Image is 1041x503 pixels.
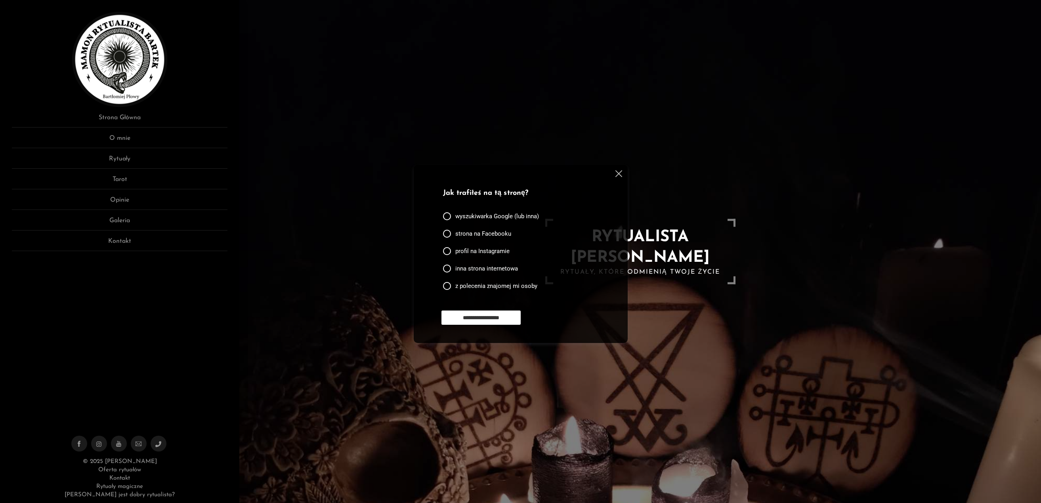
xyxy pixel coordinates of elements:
[65,492,175,498] a: [PERSON_NAME] jest dobry rytualista?
[455,282,537,290] span: z polecenia znajomej mi osoby
[109,475,130,481] a: Kontakt
[12,236,227,251] a: Kontakt
[12,133,227,148] a: O mnie
[96,484,143,490] a: Rytuały magiczne
[455,247,510,255] span: profil na Instagramie
[72,12,167,107] img: Rytualista Bartek
[98,467,141,473] a: Oferta rytuałów
[12,216,227,231] a: Galeria
[12,195,227,210] a: Opinie
[553,227,728,268] h1: RYTUALISTA [PERSON_NAME]
[553,268,728,276] h2: Rytuały, które odmienią Twoje życie
[12,113,227,128] a: Strona Główna
[615,170,622,177] img: cross.svg
[455,265,518,272] span: inna strona internetowa
[455,212,539,220] span: wyszukiwarka Google (lub inna)
[443,188,595,199] p: Jak trafiłeś na tą stronę?
[12,175,227,189] a: Tarot
[12,154,227,169] a: Rytuały
[455,230,511,238] span: strona na Facebooku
